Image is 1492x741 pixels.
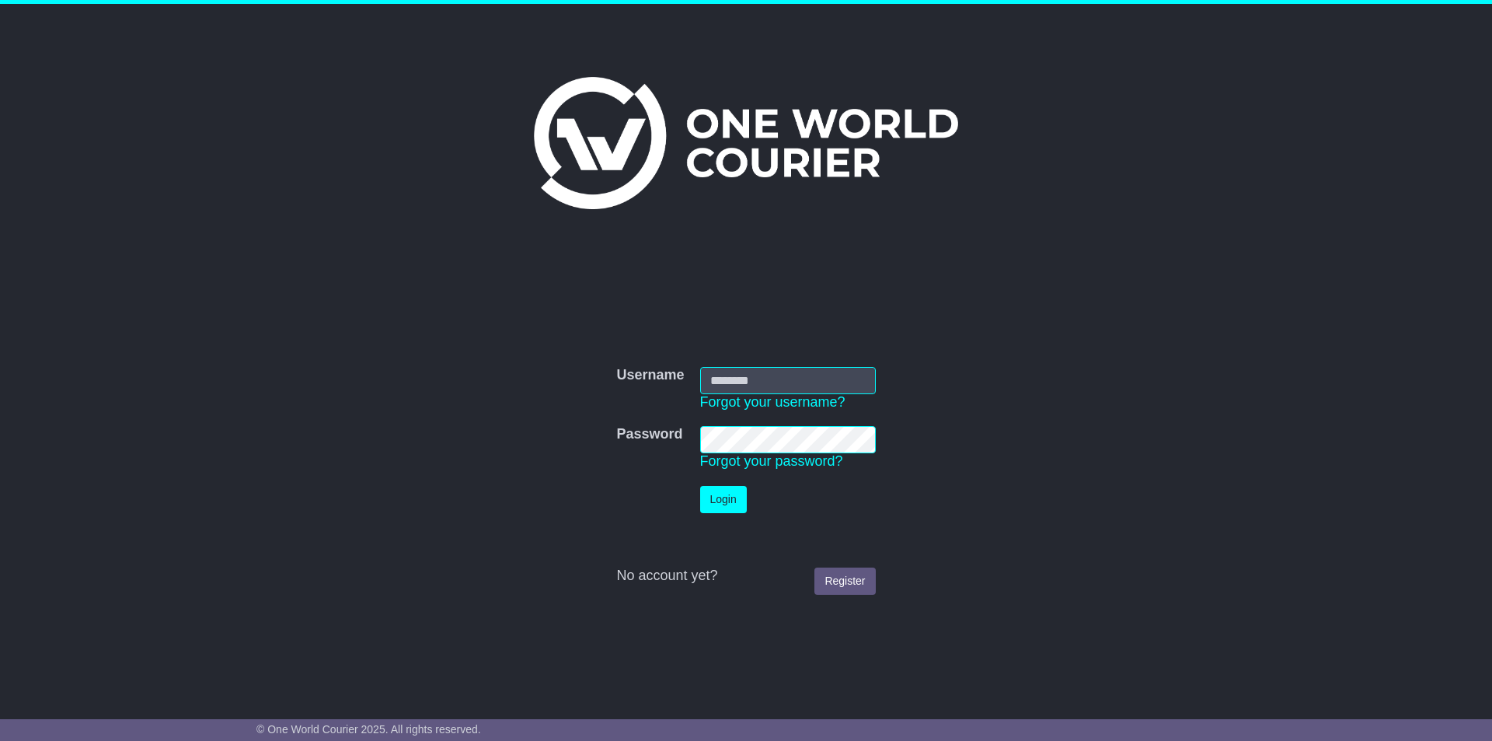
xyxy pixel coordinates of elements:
span: © One World Courier 2025. All rights reserved. [256,723,481,736]
button: Login [700,486,747,513]
a: Forgot your password? [700,453,843,469]
label: Password [616,426,682,443]
a: Forgot your username? [700,394,845,410]
div: No account yet? [616,568,875,585]
label: Username [616,367,684,384]
a: Register [814,568,875,595]
img: One World [534,77,958,209]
